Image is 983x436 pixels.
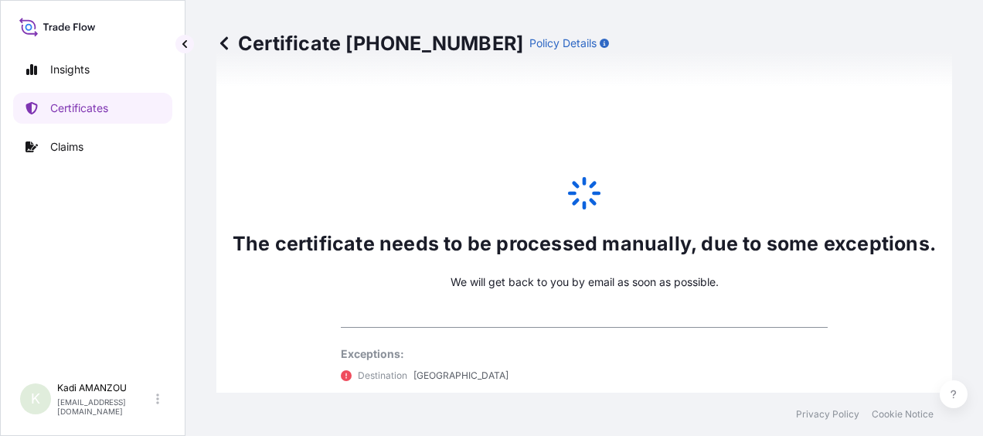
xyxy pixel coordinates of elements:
[13,54,172,85] a: Insights
[50,100,108,116] p: Certificates
[529,36,597,51] p: Policy Details
[57,382,153,394] p: Kadi AMANZOU
[413,368,509,383] p: [GEOGRAPHIC_DATA]
[13,93,172,124] a: Certificates
[451,274,719,290] p: We will get back to you by email as soon as possible.
[233,231,936,256] p: The certificate needs to be processed manually, due to some exceptions.
[872,408,934,421] a: Cookie Notice
[341,346,828,362] p: Exceptions:
[50,139,83,155] p: Claims
[13,131,172,162] a: Claims
[358,368,407,383] p: Destination
[796,408,859,421] a: Privacy Policy
[216,31,523,56] p: Certificate [PHONE_NUMBER]
[57,397,153,416] p: [EMAIL_ADDRESS][DOMAIN_NAME]
[31,391,40,407] span: K
[50,62,90,77] p: Insights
